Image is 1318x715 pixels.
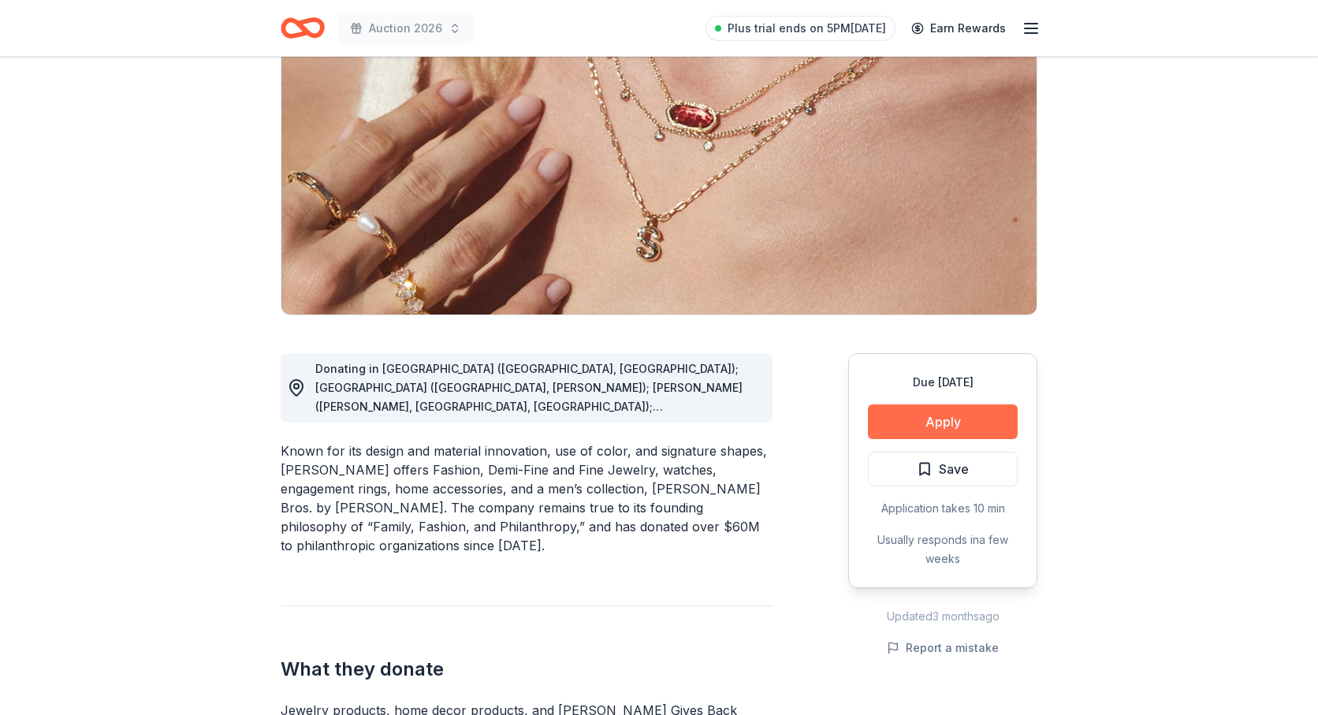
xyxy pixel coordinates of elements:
[868,499,1018,518] div: Application takes 10 min
[868,404,1018,439] button: Apply
[706,16,895,41] a: Plus trial ends on 5PM[DATE]
[887,639,999,657] button: Report a mistake
[728,19,886,38] span: Plus trial ends on 5PM[DATE]
[939,459,969,479] span: Save
[868,373,1018,392] div: Due [DATE]
[337,13,474,44] button: Auction 2026
[281,9,325,47] a: Home
[848,607,1037,626] div: Updated 3 months ago
[902,14,1015,43] a: Earn Rewards
[281,657,773,682] h2: What they donate
[369,19,442,38] span: Auction 2026
[868,452,1018,486] button: Save
[281,13,1037,315] img: Image for Kendra Scott
[868,531,1018,568] div: Usually responds in a few weeks
[281,441,773,555] div: Known for its design and material innovation, use of color, and signature shapes, [PERSON_NAME] o...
